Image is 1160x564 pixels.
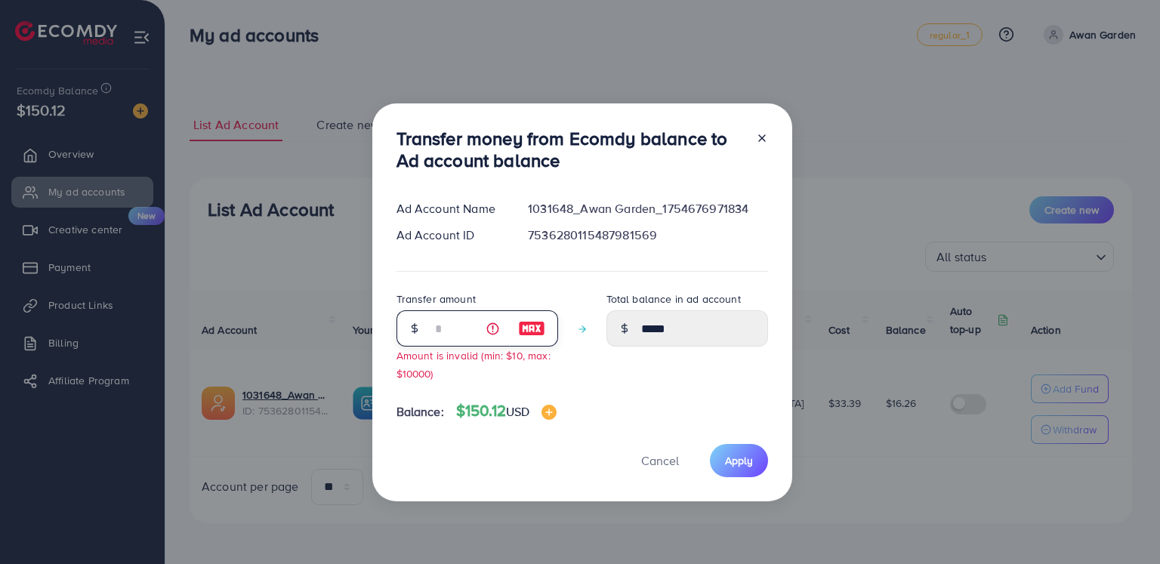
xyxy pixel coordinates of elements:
[506,403,529,420] span: USD
[396,403,444,421] span: Balance:
[396,348,551,380] small: Amount is invalid (min: $10, max: $10000)
[384,227,517,244] div: Ad Account ID
[710,444,768,476] button: Apply
[641,452,679,469] span: Cancel
[606,291,741,307] label: Total balance in ad account
[456,402,557,421] h4: $150.12
[518,319,545,337] img: image
[384,200,517,217] div: Ad Account Name
[622,444,698,476] button: Cancel
[396,128,744,171] h3: Transfer money from Ecomdy balance to Ad account balance
[516,200,779,217] div: 1031648_Awan Garden_1754676971834
[516,227,779,244] div: 7536280115487981569
[396,291,476,307] label: Transfer amount
[1096,496,1149,553] iframe: Chat
[541,405,557,420] img: image
[725,453,753,468] span: Apply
